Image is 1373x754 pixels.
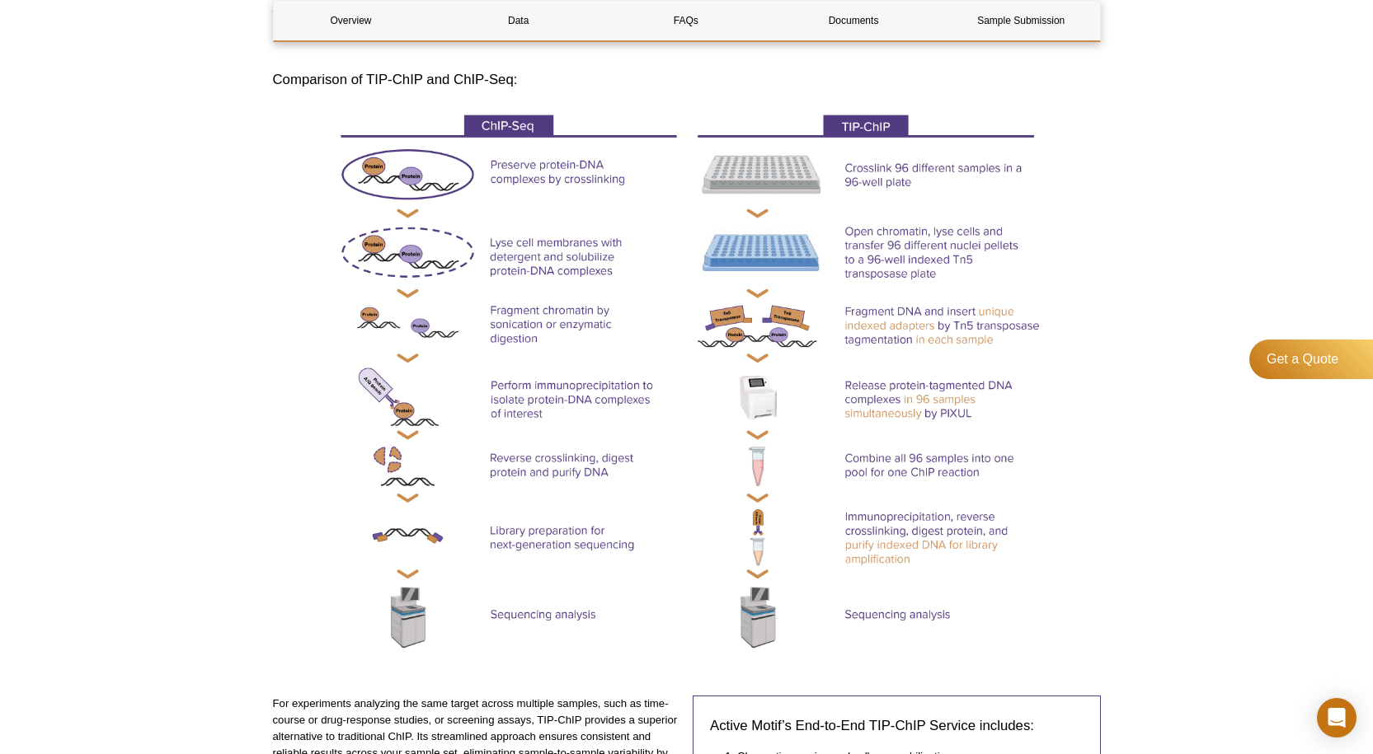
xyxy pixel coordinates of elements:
[1249,340,1373,379] a: Get a Quote
[1317,698,1357,738] div: Open Intercom Messenger
[273,70,1101,90] h3: Comparison of TIP-ChIP and ChIP-Seq:
[609,1,764,40] a: FAQs
[441,1,596,40] a: Data
[710,716,1084,736] h3: Active Motif’s End-to-End TIP-ChIP Service includes:
[274,1,429,40] a: Overview
[316,102,1058,662] img: TIP-ChIP and ChIP Comparison Chart
[943,1,1098,40] a: Sample Submission
[776,1,931,40] a: Documents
